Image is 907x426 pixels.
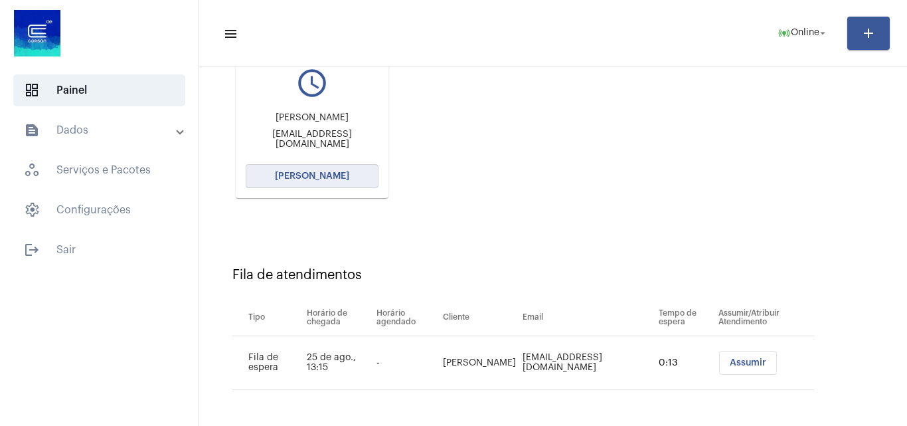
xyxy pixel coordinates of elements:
[655,299,716,336] th: Tempo de espera
[246,164,378,188] button: [PERSON_NAME]
[861,25,876,41] mat-icon: add
[778,27,791,40] mat-icon: online_prediction
[246,66,378,100] mat-icon: query_builder
[440,299,519,336] th: Cliente
[13,74,185,106] span: Painel
[275,171,349,181] span: [PERSON_NAME]
[24,162,40,178] span: sidenav icon
[232,336,303,390] td: Fila de espera
[24,82,40,98] span: sidenav icon
[770,20,837,47] button: Online
[24,242,40,258] mat-icon: sidenav icon
[718,351,814,375] mat-chip-list: selection
[519,336,655,390] td: [EMAIL_ADDRESS][DOMAIN_NAME]
[440,336,519,390] td: [PERSON_NAME]
[303,299,372,336] th: Horário de chegada
[24,122,40,138] mat-icon: sidenav icon
[303,336,372,390] td: 25 de ago., 13:15
[715,299,814,336] th: Assumir/Atribuir Atendimento
[719,351,777,375] button: Assumir
[232,268,874,282] div: Fila de atendimentos
[655,336,716,390] td: 0:13
[24,122,177,138] mat-panel-title: Dados
[11,7,64,60] img: d4669ae0-8c07-2337-4f67-34b0df7f5ae4.jpeg
[13,194,185,226] span: Configurações
[519,299,655,336] th: Email
[232,299,303,336] th: Tipo
[373,336,440,390] td: -
[246,113,378,123] div: [PERSON_NAME]
[730,358,766,368] span: Assumir
[223,26,236,42] mat-icon: sidenav icon
[817,27,829,39] mat-icon: arrow_drop_down
[791,29,819,38] span: Online
[8,114,199,146] mat-expansion-panel-header: sidenav iconDados
[13,154,185,186] span: Serviços e Pacotes
[24,202,40,218] span: sidenav icon
[373,299,440,336] th: Horário agendado
[13,234,185,266] span: Sair
[246,130,378,150] div: [EMAIL_ADDRESS][DOMAIN_NAME]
